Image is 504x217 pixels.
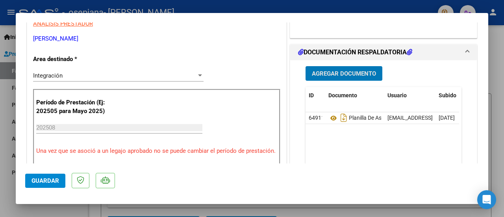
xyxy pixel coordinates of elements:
[306,87,325,104] datatable-header-cell: ID
[33,55,107,64] p: Area destinado *
[387,92,407,98] span: Usuario
[325,87,384,104] datatable-header-cell: Documento
[33,72,63,79] span: Integración
[290,45,477,60] mat-expansion-panel-header: DOCUMENTACIÓN RESPALDATORIA
[36,98,109,116] p: Período de Prestación (Ej: 202505 para Mayo 2025)
[309,115,324,121] span: 64911
[328,92,357,98] span: Documento
[33,20,93,27] span: ANALISIS PRESTADOR
[33,34,280,43] p: [PERSON_NAME]
[25,174,65,188] button: Guardar
[439,92,456,98] span: Subido
[384,87,435,104] datatable-header-cell: Usuario
[312,70,376,77] span: Agregar Documento
[309,92,314,98] span: ID
[31,177,59,184] span: Guardar
[339,111,349,124] i: Descargar documento
[439,115,455,121] span: [DATE]
[435,87,475,104] datatable-header-cell: Subido
[328,115,400,121] span: Planilla De Asistencia
[306,66,382,81] button: Agregar Documento
[36,147,277,156] p: Una vez que se asoció a un legajo aprobado no se puede cambiar el período de prestación.
[298,48,412,57] h1: DOCUMENTACIÓN RESPALDATORIA
[477,190,496,209] div: Open Intercom Messenger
